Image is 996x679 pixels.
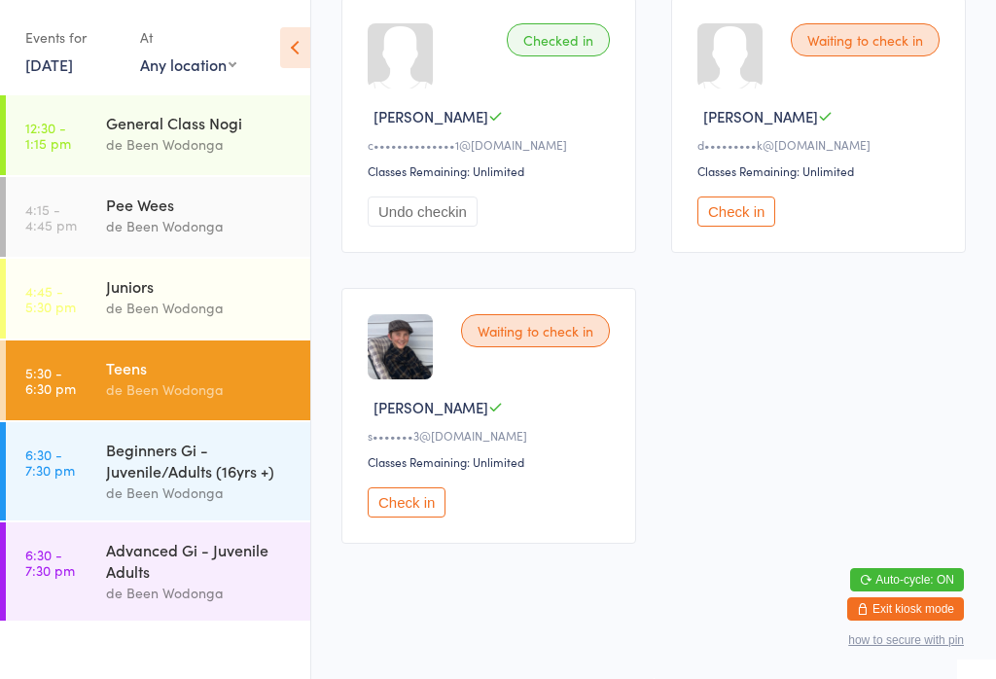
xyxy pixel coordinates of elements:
div: Juniors [106,275,294,297]
div: c••••••••••••••1@[DOMAIN_NAME] [368,136,616,153]
span: [PERSON_NAME] [373,397,488,417]
div: s•••••••3@[DOMAIN_NAME] [368,427,616,444]
button: Check in [368,487,445,518]
div: Any location [140,54,236,75]
time: 6:30 - 7:30 pm [25,447,75,478]
time: 4:15 - 4:45 pm [25,201,77,232]
div: de Been Wodonga [106,133,294,156]
a: [DATE] [25,54,73,75]
div: Beginners Gi - Juvenile/Adults (16yrs +) [106,439,294,482]
time: 5:30 - 6:30 pm [25,365,76,396]
button: Exit kiosk mode [847,597,964,621]
div: Classes Remaining: Unlimited [697,162,945,179]
button: Check in [697,197,775,227]
div: de Been Wodonga [106,215,294,237]
div: At [140,21,236,54]
a: 6:30 -7:30 pmAdvanced Gi - Juvenile Adultsde Been Wodonga [6,522,310,621]
div: Advanced Gi - Juvenile Adults [106,539,294,582]
img: image1713408983.png [368,314,433,379]
div: Events for [25,21,121,54]
div: General Class Nogi [106,112,294,133]
div: Waiting to check in [461,314,610,347]
div: Classes Remaining: Unlimited [368,162,616,179]
div: d•••••••••k@[DOMAIN_NAME] [697,136,945,153]
div: Classes Remaining: Unlimited [368,453,616,470]
span: [PERSON_NAME] [373,106,488,126]
button: Auto-cycle: ON [850,568,964,591]
div: de Been Wodonga [106,378,294,401]
a: 6:30 -7:30 pmBeginners Gi - Juvenile/Adults (16yrs +)de Been Wodonga [6,422,310,520]
div: de Been Wodonga [106,582,294,604]
button: how to secure with pin [848,633,964,647]
time: 12:30 - 1:15 pm [25,120,71,151]
a: 5:30 -6:30 pmTeensde Been Wodonga [6,340,310,420]
span: [PERSON_NAME] [703,106,818,126]
div: de Been Wodonga [106,482,294,504]
button: Undo checkin [368,197,478,227]
a: 4:15 -4:45 pmPee Weesde Been Wodonga [6,177,310,257]
time: 6:30 - 7:30 pm [25,547,75,578]
a: 12:30 -1:15 pmGeneral Class Nogide Been Wodonga [6,95,310,175]
a: 4:45 -5:30 pmJuniorsde Been Wodonga [6,259,310,339]
div: Waiting to check in [791,23,940,56]
div: Checked in [507,23,610,56]
div: Teens [106,357,294,378]
time: 4:45 - 5:30 pm [25,283,76,314]
div: Pee Wees [106,194,294,215]
div: de Been Wodonga [106,297,294,319]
